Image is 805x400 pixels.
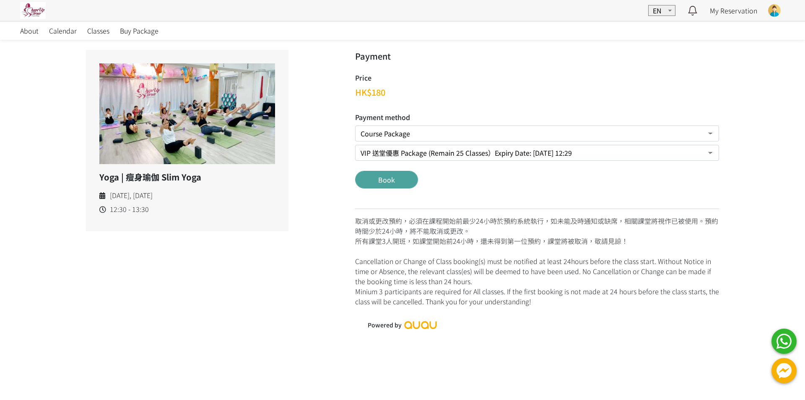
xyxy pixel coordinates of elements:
span: About [20,26,39,36]
h3: Payment [355,50,719,63]
span: Classes [87,26,109,36]
a: My Reservation [710,5,757,16]
img: pwrjsa6bwyY3YIpa3AKFwK20yMmKifvYlaMXwTp1.jpg [20,2,46,19]
button: Book [355,171,418,188]
h5: Payment method [355,112,719,122]
span: Calendar [49,26,77,36]
h5: Yoga | 瘦身瑜伽 Slim Yoga [99,171,275,183]
div: 取消或更改預約，必須在課程開始前最少24小時於預約系統執行，如未能及時通知或缺席，相關課堂將視作已被使用。預約時間少於24小時，將不能取消或更改。 所有課堂3人開班，如課堂開始前24小時，還未得... [355,209,719,306]
span: Buy Package [120,26,158,36]
a: About [20,21,39,40]
a: Classes [87,21,109,40]
span: 12:30 - 13:30 [110,204,149,214]
a: Calendar [49,21,77,40]
span: [DATE], [DATE] [110,190,153,201]
span: HK$180 [355,86,385,98]
a: Buy Package [120,21,158,40]
h5: Price [355,73,385,83]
